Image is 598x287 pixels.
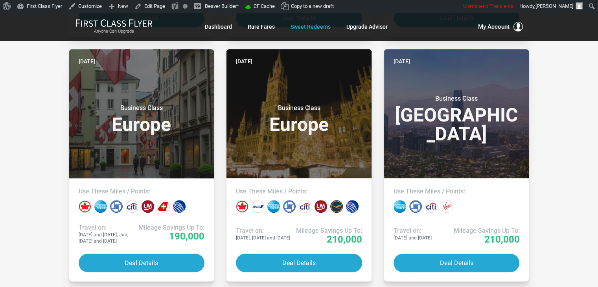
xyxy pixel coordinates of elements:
span: Unsuspend Transients [463,3,513,9]
h3: [GEOGRAPHIC_DATA] [394,95,520,143]
button: My Account [478,22,523,31]
div: Amex points [394,200,406,213]
span: • [237,1,239,9]
time: [DATE] [236,57,252,66]
div: Amex points [94,200,107,213]
small: Business Class [407,95,506,103]
div: Amex points [267,200,280,213]
time: [DATE] [79,57,95,66]
div: LifeMiles [315,200,327,213]
div: Citi points [299,200,311,213]
div: Virgin Atlantic miles [441,200,453,213]
div: United miles [173,200,186,213]
small: Business Class [250,104,348,112]
div: Chase points [110,200,123,213]
h4: Use These Miles / Points: [236,188,362,195]
a: Rare Fares [248,20,275,34]
div: Swiss miles [157,200,170,213]
small: Business Class [92,104,191,112]
a: Dashboard [205,20,232,34]
a: [DATE]Business ClassEuropeUse These Miles / Points:Travel on:[DATE]; [DATE] and [DATE]Mileage Sav... [226,49,372,281]
h4: Use These Miles / Points: [79,188,205,195]
h3: Europe [236,104,362,134]
div: Citi points [425,200,438,213]
a: [DATE]Business Class[GEOGRAPHIC_DATA]Use These Miles / Points:Travel on:[DATE] and [DATE]Mileage ... [384,49,529,281]
a: First Class FlyerAnyone Can Upgrade [75,19,153,35]
div: Lufthansa miles [330,200,343,213]
div: Chase points [409,200,422,213]
small: Anyone Can Upgrade [75,29,153,34]
div: Chase points [283,200,296,213]
div: All Nippon miles [252,200,264,213]
a: Sweet Redeems [291,20,331,34]
div: Air Canada miles [79,200,91,213]
span: My Account [478,22,510,31]
span: [PERSON_NAME] [535,3,573,9]
h4: Use These Miles / Points: [394,188,520,195]
h3: Europe [79,104,205,134]
button: Deal Details [79,254,205,272]
div: LifeMiles [142,200,154,213]
div: Citi points [126,200,138,213]
button: Deal Details [236,254,362,272]
div: United miles [346,200,359,213]
a: [DATE]Business ClassEuropeUse These Miles / Points:Travel on:[DATE] and [DATE]; Jan, [DATE] and [... [69,49,214,281]
img: First Class Flyer [75,19,153,27]
a: Upgrade Advisor [346,20,388,34]
time: [DATE] [394,57,410,66]
div: Air Canada miles [236,200,248,213]
button: Deal Details [394,254,520,272]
